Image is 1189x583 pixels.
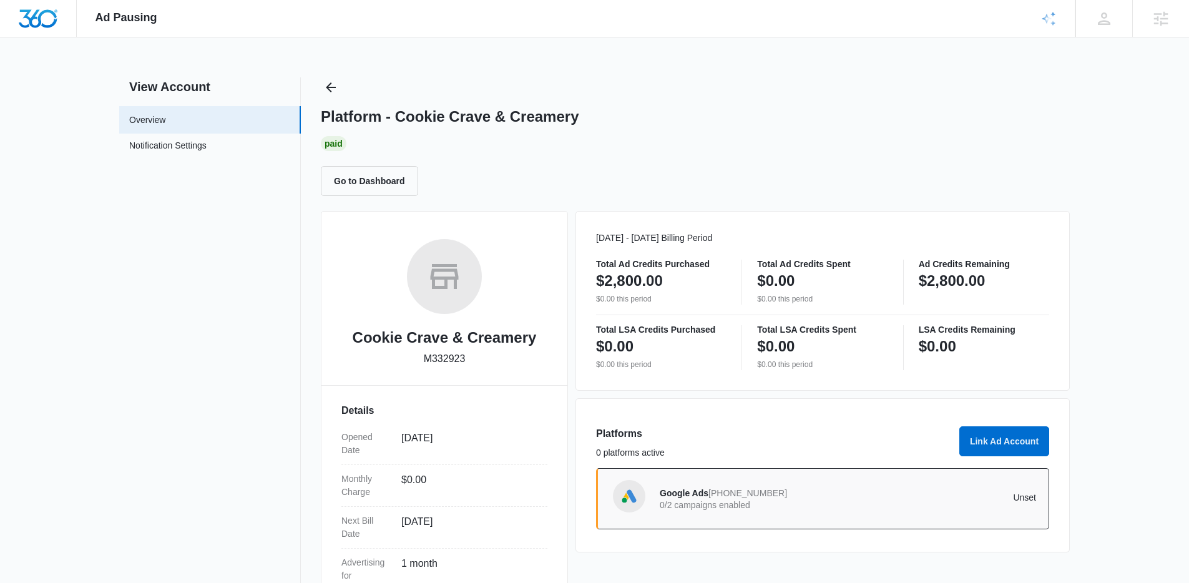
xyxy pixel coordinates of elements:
p: $0.00 [757,336,795,356]
p: $0.00 this period [596,293,727,305]
a: Notification Settings [129,139,207,155]
div: Opened Date[DATE] [341,423,547,465]
p: $2,800.00 [596,271,663,291]
button: Link Ad Account [959,426,1049,456]
p: LSA Credits Remaining [919,325,1049,334]
dd: $0.00 [401,473,537,499]
dd: 1 month [401,556,537,582]
p: Ad Credits Remaining [919,260,1049,268]
span: Ad Pausing [95,11,157,24]
p: Total Ad Credits Spent [757,260,888,268]
p: $0.00 this period [757,359,888,370]
p: 0 platforms active [596,446,952,459]
h3: Platforms [596,426,952,441]
p: $0.00 [757,271,795,291]
h1: Platform - Cookie Crave & Creamery [321,107,579,126]
h2: Cookie Crave & Creamery [353,326,537,349]
dt: Opened Date [341,431,391,457]
p: M332923 [424,351,466,366]
p: [DATE] - [DATE] Billing Period [596,232,1049,245]
h3: Details [341,403,547,418]
p: $2,800.00 [919,271,986,291]
a: Go to Dashboard [321,175,426,186]
div: Next Bill Date[DATE] [341,507,547,549]
img: Google Ads [620,487,639,506]
p: Total LSA Credits Spent [757,325,888,334]
p: $0.00 [596,336,634,356]
dt: Next Bill Date [341,514,391,541]
dd: [DATE] [401,431,537,457]
p: $0.00 this period [757,293,888,305]
dt: Monthly Charge [341,473,391,499]
p: $0.00 this period [596,359,727,370]
p: Total Ad Credits Purchased [596,260,727,268]
p: $0.00 [919,336,956,356]
dd: [DATE] [401,514,537,541]
button: Back [321,77,341,97]
a: Google AdsGoogle Ads[PHONE_NUMBER]0/2 campaigns enabledUnset [596,468,1049,529]
h2: View Account [119,77,301,96]
div: Monthly Charge$0.00 [341,465,547,507]
dt: Advertising for [341,556,391,582]
a: Overview [129,114,165,127]
p: 0/2 campaigns enabled [660,501,848,509]
p: Unset [848,493,1037,502]
div: Paid [321,136,346,151]
p: Total LSA Credits Purchased [596,325,727,334]
button: Go to Dashboard [321,166,418,196]
span: Google Ads [660,488,708,498]
span: [PHONE_NUMBER] [708,488,787,498]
